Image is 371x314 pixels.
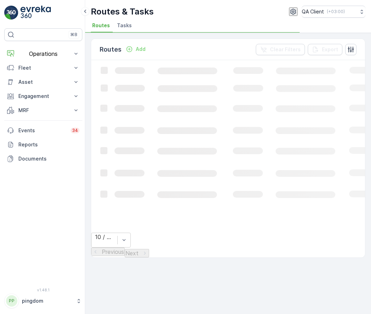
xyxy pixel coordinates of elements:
[136,46,146,53] p: Add
[18,78,68,86] p: Asset
[20,6,51,20] img: logo_light-DOdMpM7g.png
[4,47,82,61] button: Operations
[322,46,338,53] p: Export
[117,22,132,29] span: Tasks
[302,6,365,18] button: QA Client(+03:00)
[72,128,78,133] p: 34
[308,44,342,55] button: Export
[18,141,79,148] p: Reports
[4,75,82,89] button: Asset
[4,138,82,152] a: Reports
[270,46,301,53] p: Clear Filters
[4,103,82,117] button: MRF
[91,6,154,17] p: Routes & Tasks
[18,107,68,114] p: MRF
[4,123,82,138] a: Events34
[4,61,82,75] button: Fleet
[92,22,110,29] span: Routes
[22,297,72,304] p: pingdom
[125,249,149,257] button: Next
[70,32,77,37] p: ⌘B
[4,6,18,20] img: logo
[125,250,139,256] p: Next
[95,234,114,240] div: 10 / Page
[6,295,17,307] div: PP
[18,51,68,57] p: Operations
[256,44,305,55] button: Clear Filters
[123,45,148,53] button: Add
[91,248,125,256] button: Previous
[4,288,82,292] span: v 1.48.1
[302,8,324,15] p: QA Client
[4,293,82,308] button: PPpingdom
[327,9,345,14] p: ( +03:00 )
[100,45,122,54] p: Routes
[102,249,124,255] p: Previous
[18,64,68,71] p: Fleet
[18,127,66,134] p: Events
[18,155,79,162] p: Documents
[4,89,82,103] button: Engagement
[18,93,68,100] p: Engagement
[4,152,82,166] a: Documents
